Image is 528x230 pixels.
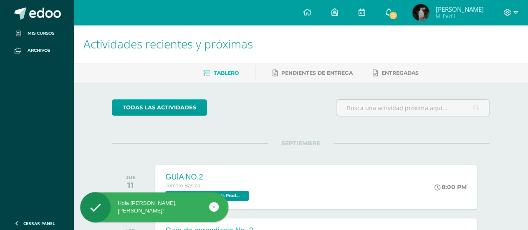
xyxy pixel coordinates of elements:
img: b911e9233f8312e7d982d45355c2aaef.png [412,4,429,21]
a: Tablero [203,66,239,80]
a: todas las Actividades [112,99,207,116]
span: Cerrar panel [23,220,55,226]
span: Mis cursos [28,30,54,37]
span: Pendientes de entrega [281,70,353,76]
span: Archivos [28,47,50,54]
div: GUÍA NO.2 [165,173,251,182]
span: Tablero [214,70,239,76]
div: JUE [126,174,136,180]
input: Busca una actividad próxima aquí... [336,100,489,116]
span: Mi Perfil [435,13,483,20]
a: Entregadas [373,66,419,80]
div: 11 [126,180,136,190]
span: Tercero Básico [165,183,200,189]
span: Entregadas [381,70,419,76]
span: 2 [389,11,398,20]
a: Mis cursos [7,25,67,42]
div: 8:00 PM [435,183,467,191]
span: Actividades recientes y próximas [83,36,253,52]
a: Pendientes de entrega [273,66,353,80]
span: Emprendimiento para la Productividad 'B' [165,191,249,201]
span: SEPTIEMBRE [268,139,333,147]
a: Archivos [7,42,67,59]
div: Hola [PERSON_NAME], [PERSON_NAME]! [80,200,228,215]
span: [PERSON_NAME] [435,5,483,13]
